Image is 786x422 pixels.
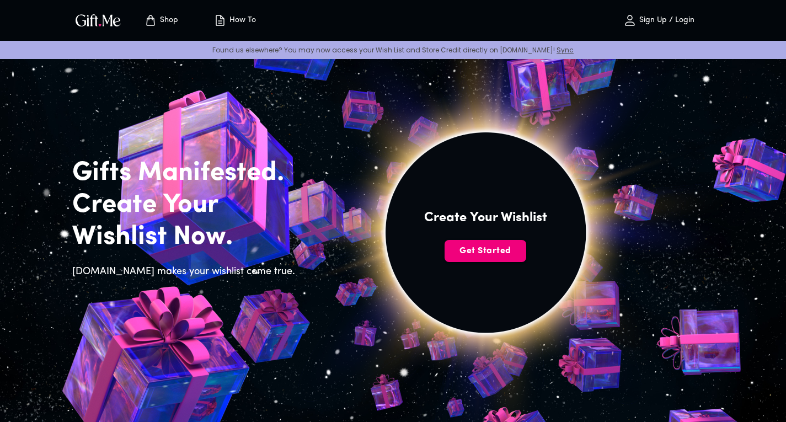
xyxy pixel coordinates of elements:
[9,45,777,55] p: Found us elsewhere? You may now access your Wish List and Store Credit directly on [DOMAIN_NAME]!
[637,16,694,25] p: Sign Up / Login
[205,3,265,38] button: How To
[72,157,302,189] h2: Gifts Manifested.
[72,221,302,253] h2: Wishlist Now.
[131,3,191,38] button: Store page
[227,16,256,25] p: How To
[445,245,526,257] span: Get Started
[72,14,124,27] button: GiftMe Logo
[424,209,547,227] h4: Create Your Wishlist
[73,12,123,28] img: GiftMe Logo
[604,3,714,38] button: Sign Up / Login
[72,264,302,280] h6: [DOMAIN_NAME] makes your wishlist come true.
[72,189,302,221] h2: Create Your
[557,45,574,55] a: Sync
[445,240,526,262] button: Get Started
[213,14,227,27] img: how-to.svg
[157,16,178,25] p: Shop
